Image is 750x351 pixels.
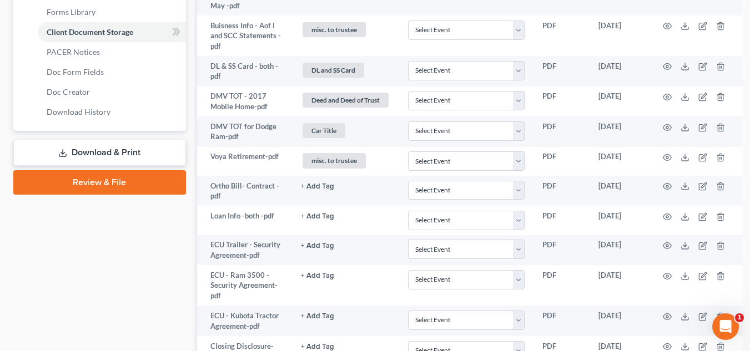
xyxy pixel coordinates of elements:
[303,93,389,108] span: Deed and Deed of Trust
[197,306,292,336] td: ECU - Kubota Tractor Agreement-pdf
[197,16,292,56] td: Buisness Info - Aof I and SCC Statements -pdf
[47,47,100,57] span: PACER Notices
[590,176,650,206] td: [DATE]
[590,306,650,336] td: [DATE]
[301,311,390,321] a: + Add Tag
[197,116,292,147] td: DMV TOT for Dodge Ram-pdf
[38,62,186,82] a: Doc Form Fields
[590,116,650,147] td: [DATE]
[712,313,739,340] iframe: Intercom live chat
[533,147,590,176] td: PDF
[533,16,590,56] td: PDF
[301,183,334,190] button: + Add Tag
[13,140,186,166] a: Download & Print
[301,61,390,79] a: DL and SS Card
[533,176,590,206] td: PDF
[38,82,186,102] a: Doc Creator
[301,211,390,221] a: + Add Tag
[197,56,292,87] td: DL & SS Card - both -pdf
[197,235,292,266] td: ECU Trailer - Security Agreement-pdf
[47,27,133,37] span: Client Document Storage
[301,242,334,250] button: + Add Tag
[303,123,345,138] span: Car Title
[590,235,650,266] td: [DATE]
[533,116,590,147] td: PDF
[590,16,650,56] td: [DATE]
[301,240,390,250] a: + Add Tag
[533,206,590,235] td: PDF
[301,343,334,350] button: + Add Tag
[47,87,90,96] span: Doc Creator
[590,206,650,235] td: [DATE]
[301,181,390,191] a: + Add Tag
[38,42,186,62] a: PACER Notices
[533,306,590,336] td: PDF
[303,63,364,78] span: DL and SS Card
[533,56,590,87] td: PDF
[590,56,650,87] td: [DATE]
[303,22,366,37] span: misc. to trustee
[301,270,390,281] a: + Add Tag
[197,206,292,235] td: Loan Info -both -pdf
[735,313,744,322] span: 1
[38,22,186,42] a: Client Document Storage
[590,87,650,117] td: [DATE]
[197,176,292,206] td: Ortho Bill- Contract -pdf
[590,147,650,176] td: [DATE]
[13,170,186,195] a: Review & File
[533,87,590,117] td: PDF
[197,87,292,117] td: DMV TOT - 2017 Mobile Home-pdf
[47,67,104,77] span: Doc Form Fields
[301,121,390,140] a: Car Title
[197,147,292,176] td: Voya Retirement-pdf
[301,213,334,220] button: + Add Tag
[533,235,590,266] td: PDF
[301,272,334,279] button: + Add Tag
[303,153,366,168] span: misc. to trustee
[47,7,95,17] span: Forms Library
[197,265,292,306] td: ECU - Ram 3500 - Security Agreement-pdf
[38,102,186,122] a: Download History
[301,21,390,39] a: misc. to trustee
[533,265,590,306] td: PDF
[301,313,334,320] button: + Add Tag
[47,107,110,116] span: Download History
[301,91,390,109] a: Deed and Deed of Trust
[38,2,186,22] a: Forms Library
[301,151,390,170] a: misc. to trustee
[590,265,650,306] td: [DATE]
